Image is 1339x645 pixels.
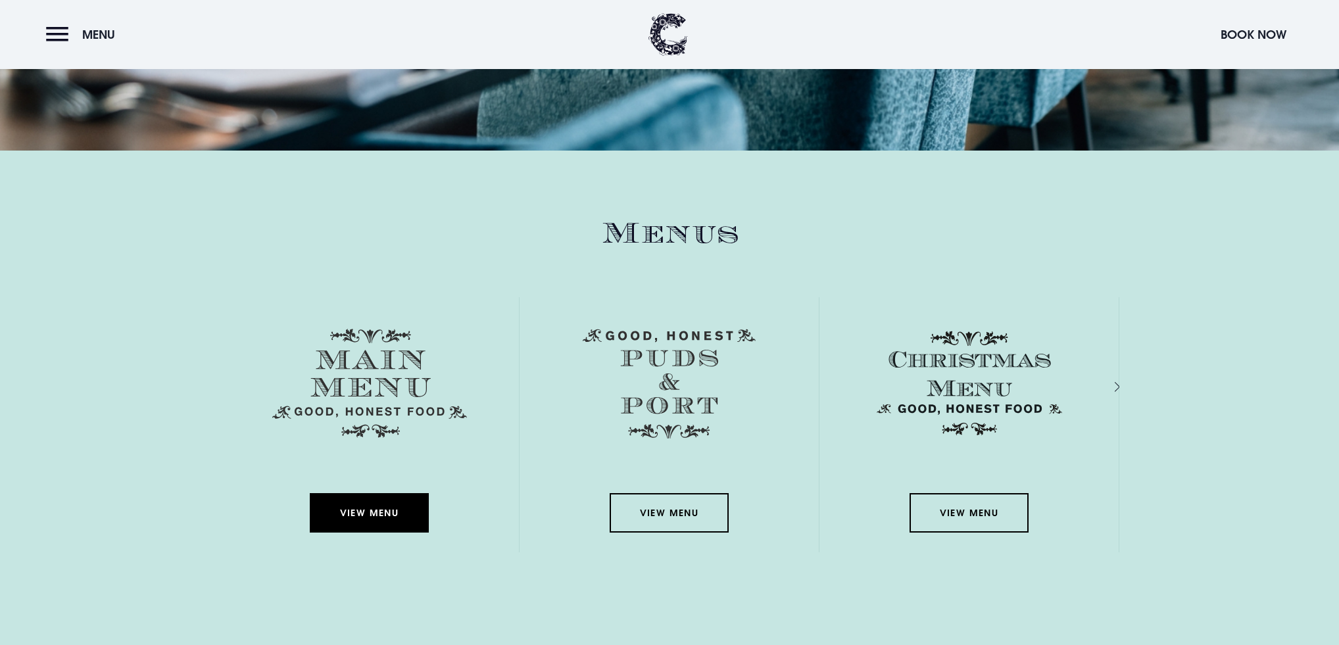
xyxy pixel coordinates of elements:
[872,329,1067,438] img: Christmas Menu SVG
[1097,377,1109,396] div: Next slide
[272,329,467,438] img: Menu main menu
[610,493,728,533] a: View Menu
[648,13,688,56] img: Clandeboye Lodge
[310,493,428,533] a: View Menu
[910,493,1028,533] a: View Menu
[1214,20,1293,49] button: Book Now
[220,216,1119,251] h2: Menus
[82,27,115,42] span: Menu
[46,20,122,49] button: Menu
[583,329,756,439] img: Menu puds and port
